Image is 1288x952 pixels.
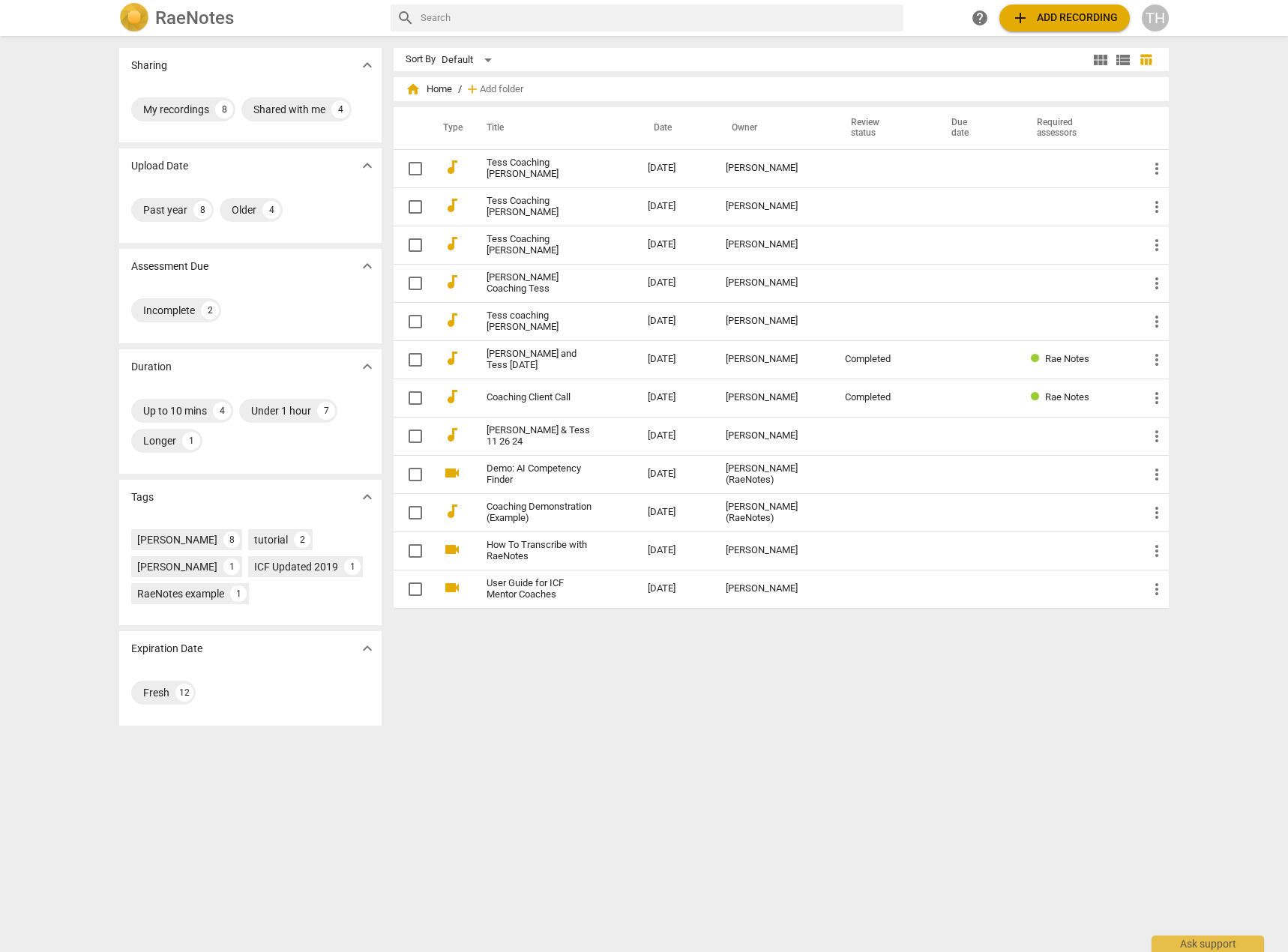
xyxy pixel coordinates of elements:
span: search [397,9,415,27]
span: videocam [443,579,461,597]
span: more_vert [1148,542,1166,560]
td: [DATE] [636,149,714,187]
td: [DATE] [636,340,714,379]
div: 2 [201,301,219,319]
div: [PERSON_NAME] [726,239,821,250]
a: How To Transcribe with RaeNotes [487,540,594,562]
div: 4 [213,402,231,420]
div: Past year [143,202,187,217]
a: Coaching Demonstration (Example) [487,501,594,524]
button: Show more [356,355,379,378]
td: [DATE] [636,493,714,531]
span: more_vert [1148,504,1166,522]
div: 8 [215,100,233,118]
a: Tess Coaching [PERSON_NAME] [487,196,594,218]
span: add [1011,9,1029,27]
td: [DATE] [636,570,714,608]
div: My recordings [143,102,209,117]
span: Review status: completed [1031,353,1045,364]
th: Required assessors [1019,107,1136,149]
div: RaeNotes example [137,586,224,601]
div: Longer [143,433,176,448]
h2: RaeNotes [155,7,234,28]
button: Show more [356,255,379,277]
a: LogoRaeNotes [119,3,379,33]
a: [PERSON_NAME] & Tess 11 26 24 [487,425,594,448]
a: Tess Coaching [PERSON_NAME] [487,157,594,180]
div: 4 [331,100,349,118]
div: [PERSON_NAME] [137,559,217,574]
span: audiotrack [443,311,461,329]
span: more_vert [1148,466,1166,483]
a: Tess coaching [PERSON_NAME] [487,310,594,333]
span: more_vert [1148,313,1166,331]
div: ICF Updated 2019 [254,559,338,574]
div: Incomplete [143,303,195,318]
span: expand_more [358,639,376,657]
p: Upload Date [131,158,188,174]
span: audiotrack [443,502,461,520]
div: 4 [262,201,280,219]
div: [PERSON_NAME] [726,201,821,212]
td: [DATE] [636,264,714,302]
td: [DATE] [636,379,714,417]
td: [DATE] [636,302,714,340]
button: List view [1112,49,1134,71]
a: [PERSON_NAME] Coaching Tess [487,272,594,295]
div: Fresh [143,685,169,700]
span: more_vert [1148,198,1166,216]
span: home [406,82,421,97]
span: more_vert [1148,389,1166,407]
span: view_module [1092,51,1110,69]
span: / [458,84,462,95]
span: expand_more [358,488,376,506]
div: 12 [175,684,193,702]
td: [DATE] [636,531,714,570]
span: more_vert [1148,236,1166,254]
button: Show more [356,637,379,660]
td: [DATE] [636,417,714,455]
div: [PERSON_NAME] [726,392,821,403]
div: Default [442,48,497,72]
div: Older [232,202,256,217]
div: 8 [223,531,240,548]
th: Title [469,107,636,149]
span: audiotrack [443,235,461,253]
button: Tile view [1089,49,1112,71]
span: table_chart [1139,52,1153,67]
span: more_vert [1148,351,1166,369]
div: [PERSON_NAME] [726,163,821,174]
span: more_vert [1148,580,1166,598]
span: more_vert [1148,427,1166,445]
div: 2 [294,531,310,548]
div: Completed [845,392,921,403]
span: audiotrack [443,426,461,444]
div: [PERSON_NAME] [726,545,821,556]
span: audiotrack [443,349,461,367]
img: Logo [119,3,149,33]
div: [PERSON_NAME] [726,277,821,289]
span: Add folder [480,84,523,95]
p: Duration [131,359,172,375]
th: Review status [833,107,933,149]
div: [PERSON_NAME] [137,532,217,547]
button: TH [1142,4,1169,31]
a: [PERSON_NAME] and Tess [DATE] [487,349,594,371]
span: Review status: completed [1031,391,1045,403]
div: [PERSON_NAME] [726,354,821,365]
th: Type [431,107,469,149]
span: Home [406,82,452,97]
span: expand_more [358,56,376,74]
span: audiotrack [443,273,461,291]
button: Show more [356,54,379,76]
span: more_vert [1148,274,1166,292]
span: expand_more [358,358,376,376]
p: Assessment Due [131,259,208,274]
div: Sort By [406,54,436,65]
div: 1 [230,585,247,602]
span: add [465,82,480,97]
div: [PERSON_NAME] [726,430,821,442]
div: Completed [845,354,921,365]
div: Shared with me [253,102,325,117]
